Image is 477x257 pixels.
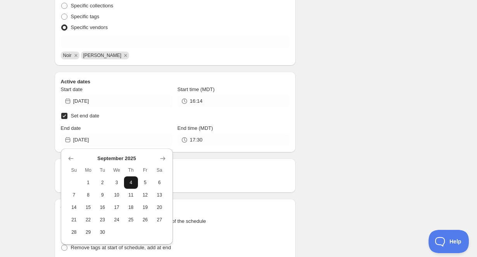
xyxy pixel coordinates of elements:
[70,229,78,235] span: 28
[95,164,110,176] th: Tuesday
[152,176,167,189] button: Saturday September 6 2025
[155,167,164,173] span: Sa
[124,214,138,226] button: Thursday September 25 2025
[110,189,124,201] button: Wednesday September 10 2025
[177,125,213,131] span: End time (MDT)
[138,201,152,214] button: Friday September 19 2025
[138,189,152,201] button: Friday September 12 2025
[113,179,121,186] span: 3
[67,164,81,176] th: Sunday
[127,192,135,198] span: 11
[95,201,110,214] button: Tuesday September 16 2025
[98,229,107,235] span: 30
[141,179,149,186] span: 5
[98,204,107,210] span: 16
[67,189,81,201] button: Sunday September 7 2025
[141,217,149,223] span: 26
[98,179,107,186] span: 2
[81,201,95,214] button: Monday September 15 2025
[71,24,108,30] span: Specific vendors
[152,214,167,226] button: Saturday September 27 2025
[84,192,92,198] span: 8
[155,204,164,210] span: 20
[70,192,78,198] span: 7
[67,226,81,238] button: Sunday September 28 2025
[71,3,114,9] span: Specific collections
[138,176,152,189] button: Friday September 5 2025
[98,167,107,173] span: Tu
[152,189,167,201] button: Saturday September 13 2025
[124,176,138,189] button: Thursday September 4 2025
[70,204,78,210] span: 14
[83,53,122,58] span: Jamie Young
[84,229,92,235] span: 29
[429,230,469,253] iframe: Toggle Customer Support
[110,214,124,226] button: Wednesday September 24 2025
[95,189,110,201] button: Tuesday September 9 2025
[122,52,129,59] button: Remove Jamie Young
[72,52,79,59] button: Remove Noir
[110,201,124,214] button: Wednesday September 17 2025
[113,204,121,210] span: 17
[67,201,81,214] button: Sunday September 14 2025
[71,113,100,119] span: Set end date
[127,167,135,173] span: Th
[98,217,107,223] span: 23
[157,153,168,164] button: Show next month, October 2025
[61,205,290,213] h2: Tags
[124,201,138,214] button: Thursday September 18 2025
[110,176,124,189] button: Wednesday September 3 2025
[81,226,95,238] button: Monday September 29 2025
[152,201,167,214] button: Saturday September 20 2025
[113,167,121,173] span: We
[127,179,135,186] span: 4
[81,189,95,201] button: Monday September 8 2025
[81,164,95,176] th: Monday
[141,204,149,210] span: 19
[81,214,95,226] button: Monday September 22 2025
[95,226,110,238] button: Tuesday September 30 2025
[127,204,135,210] span: 18
[138,164,152,176] th: Friday
[61,125,81,131] span: End date
[155,179,164,186] span: 6
[98,192,107,198] span: 9
[177,86,215,92] span: Start time (MDT)
[70,217,78,223] span: 21
[95,176,110,189] button: Tuesday September 2 2025
[152,164,167,176] th: Saturday
[141,192,149,198] span: 12
[65,153,76,164] button: Show previous month, August 2025
[113,217,121,223] span: 24
[84,167,92,173] span: Mo
[113,192,121,198] span: 10
[138,214,152,226] button: Friday September 26 2025
[110,164,124,176] th: Wednesday
[61,165,290,172] h2: Repeating
[81,176,95,189] button: Monday September 1 2025
[127,217,135,223] span: 25
[67,214,81,226] button: Sunday September 21 2025
[71,245,171,250] span: Remove tags at start of schedule, add at end
[61,78,290,86] h2: Active dates
[124,164,138,176] th: Thursday
[155,192,164,198] span: 13
[63,53,72,58] span: Noir
[84,217,92,223] span: 22
[70,167,78,173] span: Su
[61,86,83,92] span: Start date
[71,14,100,19] span: Specific tags
[141,167,149,173] span: Fr
[95,214,110,226] button: Tuesday September 23 2025
[84,179,92,186] span: 1
[155,217,164,223] span: 27
[124,189,138,201] button: Thursday September 11 2025
[84,204,92,210] span: 15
